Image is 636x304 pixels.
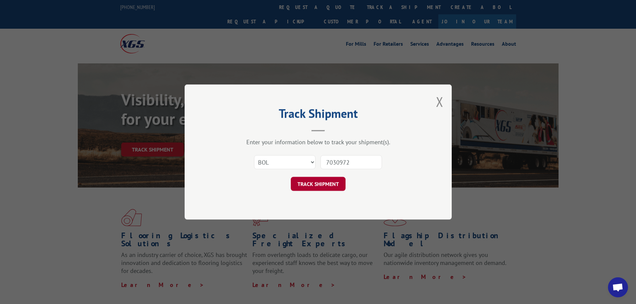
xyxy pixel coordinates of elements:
div: Enter your information below to track your shipment(s). [218,138,418,146]
input: Number(s) [321,155,382,169]
button: Close modal [436,93,443,110]
button: TRACK SHIPMENT [291,177,346,191]
div: Open chat [608,277,628,297]
h2: Track Shipment [218,109,418,121]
